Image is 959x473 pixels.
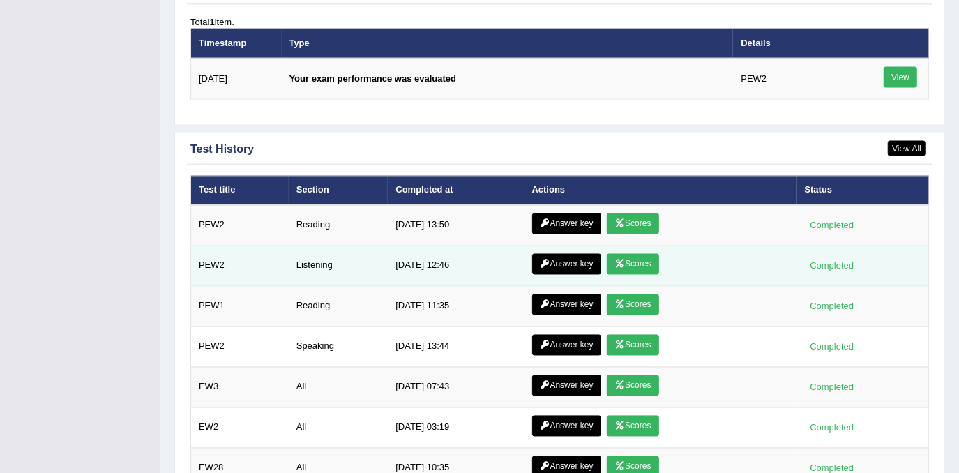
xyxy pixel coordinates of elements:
[289,408,388,449] td: All
[532,375,601,396] a: Answer key
[805,259,859,273] div: Completed
[191,176,289,205] th: Test title
[805,299,859,314] div: Completed
[532,335,601,356] a: Answer key
[532,254,601,275] a: Answer key
[191,287,289,327] td: PEW1
[289,368,388,408] td: All
[191,327,289,368] td: PEW2
[532,294,601,315] a: Answer key
[607,335,658,356] a: Scores
[289,327,388,368] td: Speaking
[209,17,214,27] b: 1
[733,29,845,58] th: Details
[532,213,601,234] a: Answer key
[289,287,388,327] td: Reading
[388,408,524,449] td: [DATE] 03:19
[289,73,457,84] strong: Your exam performance was evaluated
[191,205,289,246] td: PEW2
[191,408,289,449] td: EW2
[884,67,917,88] a: View
[191,59,282,100] td: [DATE]
[797,176,929,205] th: Status
[524,176,797,205] th: Actions
[607,294,658,315] a: Scores
[190,141,929,158] div: Test History
[282,29,734,58] th: Type
[607,416,658,437] a: Scores
[388,287,524,327] td: [DATE] 11:35
[191,368,289,408] td: EW3
[289,176,388,205] th: Section
[388,176,524,205] th: Completed at
[805,421,859,435] div: Completed
[388,246,524,287] td: [DATE] 12:46
[805,218,859,233] div: Completed
[733,59,845,100] td: PEW2
[388,327,524,368] td: [DATE] 13:44
[805,380,859,395] div: Completed
[191,246,289,287] td: PEW2
[289,246,388,287] td: Listening
[607,254,658,275] a: Scores
[532,416,601,437] a: Answer key
[190,15,929,29] div: Total item.
[388,368,524,408] td: [DATE] 07:43
[289,205,388,246] td: Reading
[805,340,859,354] div: Completed
[888,141,926,156] a: View All
[388,205,524,246] td: [DATE] 13:50
[607,375,658,396] a: Scores
[191,29,282,58] th: Timestamp
[607,213,658,234] a: Scores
